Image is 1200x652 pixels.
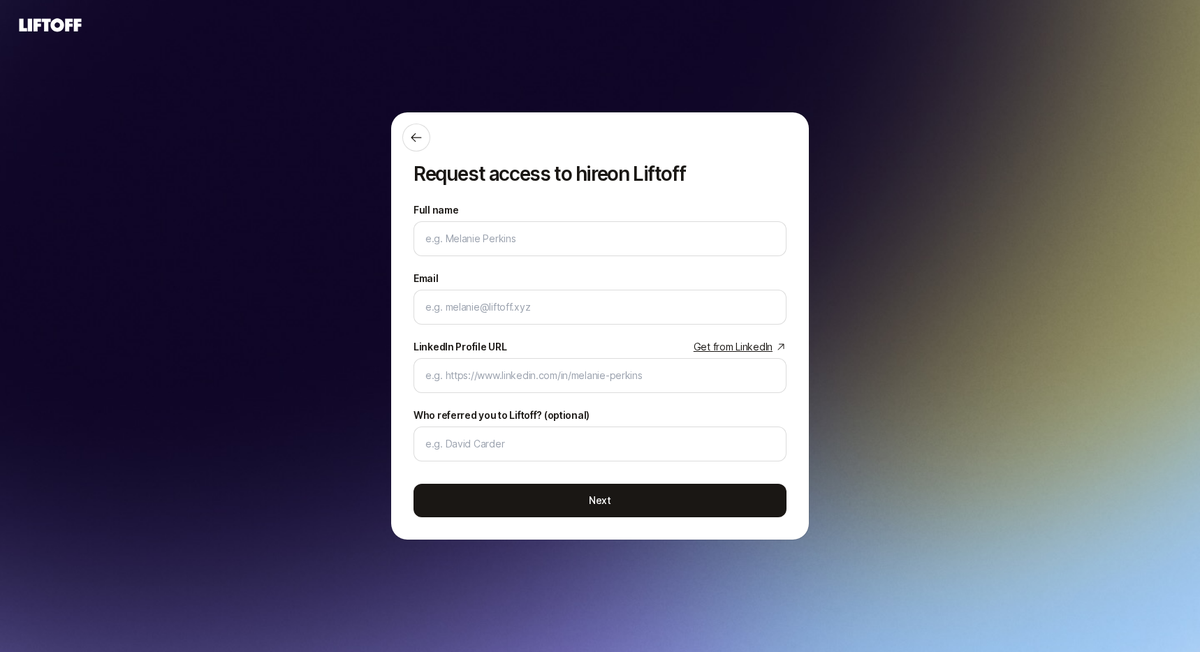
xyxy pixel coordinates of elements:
[425,367,775,384] input: e.g. https://www.linkedin.com/in/melanie-perkins
[414,163,786,185] p: Request access to hire
[425,299,775,316] input: e.g. melanie@liftoff.xyz
[425,436,775,452] input: e.g. David Carder
[607,162,685,186] span: on Liftoff
[414,339,506,355] div: LinkedIn Profile URL
[694,339,786,355] a: Get from LinkedIn
[414,484,786,517] button: Next
[414,407,590,424] label: Who referred you to Liftoff? (optional)
[414,270,439,287] label: Email
[425,230,775,247] input: e.g. Melanie Perkins
[414,202,458,218] label: Full name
